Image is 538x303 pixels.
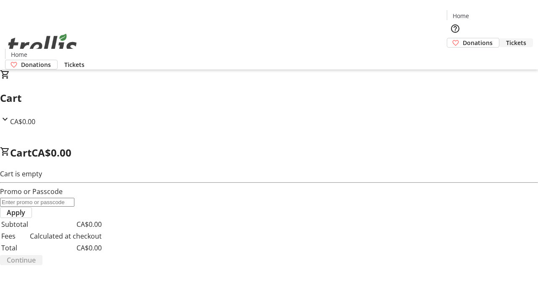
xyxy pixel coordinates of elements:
a: Home [447,11,474,20]
span: CA$0.00 [10,117,35,126]
span: Tickets [506,38,526,47]
span: Home [11,50,27,59]
span: Tickets [64,60,84,69]
button: Cart [447,48,464,64]
span: Home [453,11,469,20]
span: Donations [21,60,51,69]
a: Tickets [58,60,91,69]
td: CA$0.00 [29,219,102,230]
a: Home [5,50,32,59]
img: Orient E2E Organization Nbk93mkP23's Logo [5,24,80,66]
span: Apply [7,207,25,218]
span: Donations [463,38,493,47]
button: Help [447,20,464,37]
td: CA$0.00 [29,242,102,253]
a: Donations [447,38,499,48]
a: Tickets [499,38,533,47]
td: Subtotal [1,219,29,230]
td: Total [1,242,29,253]
td: Calculated at checkout [29,231,102,242]
a: Donations [5,60,58,69]
span: CA$0.00 [32,146,71,159]
td: Fees [1,231,29,242]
